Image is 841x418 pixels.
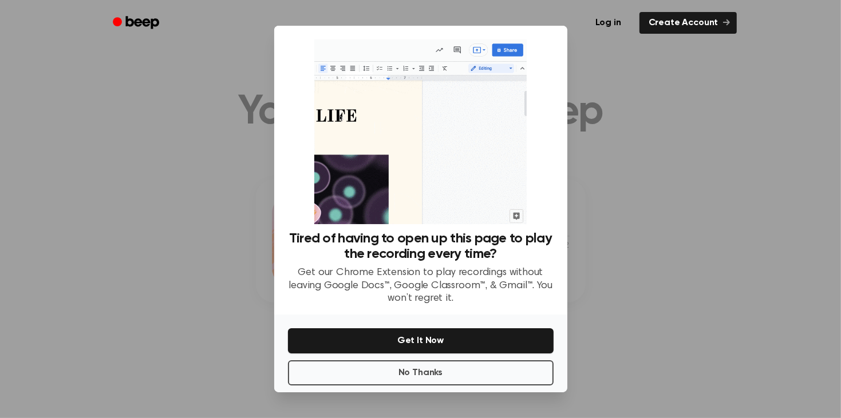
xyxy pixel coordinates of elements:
[584,10,633,36] a: Log in
[314,39,527,224] img: Beep extension in action
[288,266,554,305] p: Get our Chrome Extension to play recordings without leaving Google Docs™, Google Classroom™, & Gm...
[288,231,554,262] h3: Tired of having to open up this page to play the recording every time?
[288,328,554,353] button: Get It Now
[288,360,554,385] button: No Thanks
[639,12,737,34] a: Create Account
[105,12,169,34] a: Beep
